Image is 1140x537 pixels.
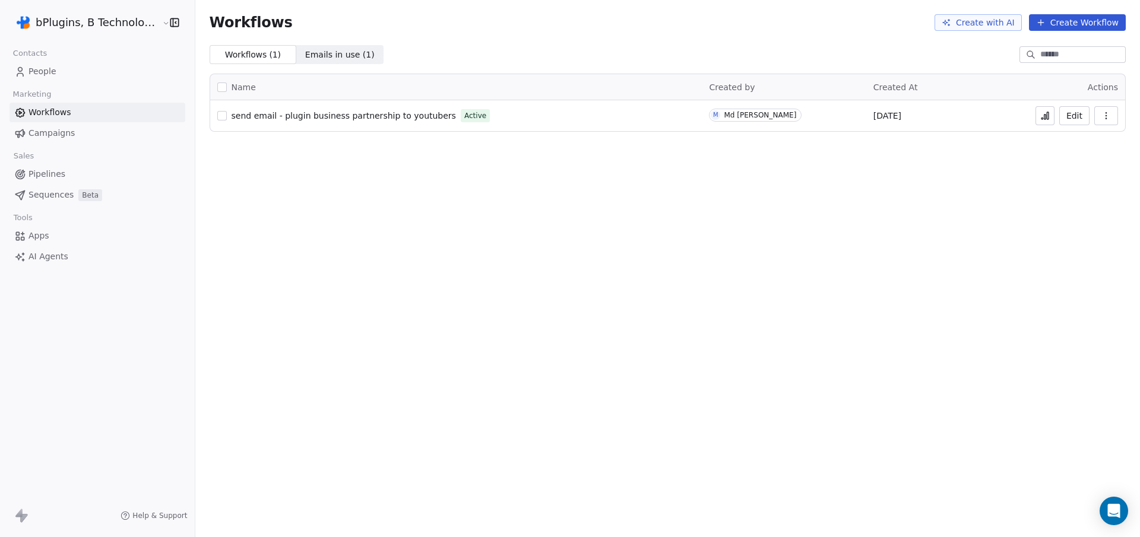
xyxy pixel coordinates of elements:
span: Apps [28,230,49,242]
button: Edit [1059,106,1090,125]
span: Help & Support [132,511,187,520]
span: Marketing [8,85,56,103]
span: Actions [1088,82,1118,92]
span: Active [464,110,486,121]
span: Created At [873,82,918,92]
span: People [28,65,56,78]
button: Create Workflow [1029,14,1126,31]
span: Emails in use ( 1 ) [305,49,375,61]
a: Help & Support [121,511,187,520]
span: AI Agents [28,250,68,263]
span: Tools [8,209,37,227]
span: Sequences [28,189,74,201]
div: Md [PERSON_NAME] [724,111,796,119]
span: Workflows [210,14,293,31]
div: M [713,110,718,120]
img: 4d237dd582c592203a1709821b9385ec515ed88537bc98dff7510fb7378bd483%20(2).png [17,15,31,30]
span: Sales [8,147,39,165]
span: send email - plugin business partnership to youtubers [232,111,456,120]
span: Name [232,81,256,94]
a: Pipelines [9,164,185,184]
a: Workflows [9,103,185,122]
a: People [9,62,185,81]
a: Campaigns [9,123,185,143]
span: Beta [78,189,102,201]
span: bPlugins, B Technologies LLC [36,15,159,30]
span: Pipelines [28,168,65,180]
span: Workflows [28,106,71,119]
span: [DATE] [873,110,901,122]
a: AI Agents [9,247,185,266]
button: bPlugins, B Technologies LLC [14,12,154,33]
a: send email - plugin business partnership to youtubers [232,110,456,122]
span: Contacts [8,45,52,62]
a: Apps [9,226,185,246]
button: Create with AI [935,14,1022,31]
div: Open Intercom Messenger [1100,497,1128,525]
span: Campaigns [28,127,75,139]
a: SequencesBeta [9,185,185,205]
span: Created by [709,82,755,92]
